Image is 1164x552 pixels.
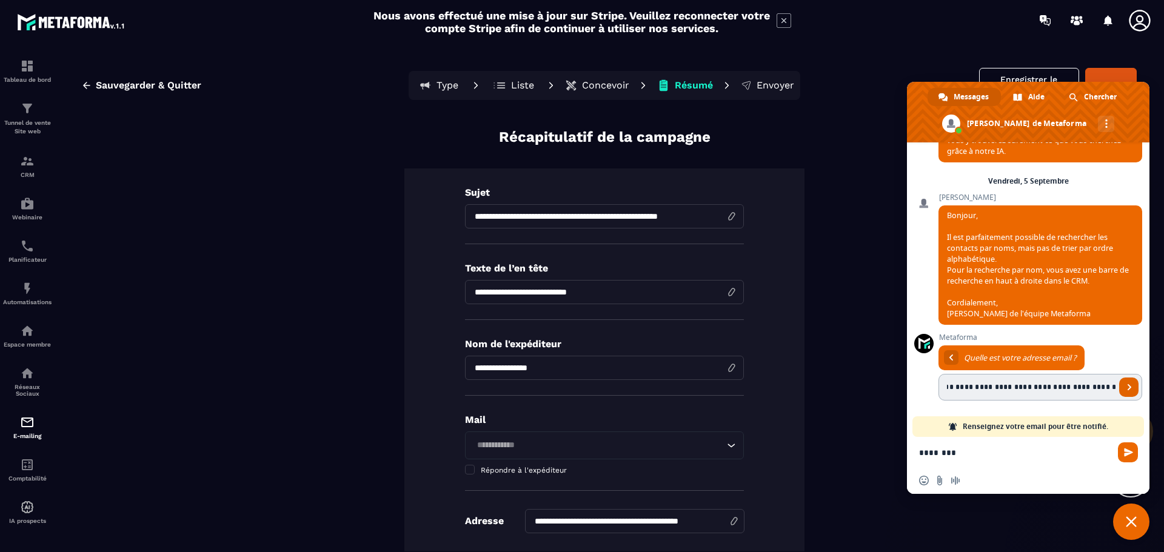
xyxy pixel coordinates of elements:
[919,437,1113,467] textarea: Entrez votre message...
[757,79,794,91] p: Envoyer
[675,79,713,91] p: Résumé
[20,324,35,338] img: automations
[465,187,744,198] p: Sujet
[3,76,52,83] p: Tableau de bord
[737,73,798,98] button: Envoyer
[1118,442,1138,462] span: Envoyer
[582,79,629,91] p: Concevoir
[979,68,1079,103] button: Enregistrer le brouillon
[481,466,567,474] span: Répondre à l'expéditeur
[938,374,1115,401] input: Entrez votre adresse email...
[465,431,744,459] div: Search for option
[954,88,989,106] span: Messages
[373,9,771,35] h2: Nous avons effectué une mise à jour sur Stripe. Veuillez reconnecter votre compte Stripe afin de ...
[3,384,52,397] p: Réseaux Sociaux
[3,187,52,230] a: automationsautomationsWebinaire
[1058,88,1129,106] a: Chercher
[1084,88,1117,106] span: Chercher
[919,476,929,485] span: Insérer un emoji
[3,145,52,187] a: formationformationCRM
[499,127,711,147] p: Récapitulatif de la campagne
[411,73,466,98] button: Type
[3,214,52,221] p: Webinaire
[473,439,724,452] input: Search for option
[465,414,744,425] p: Mail
[96,79,201,91] span: Sauvegarder & Quitter
[1028,88,1045,106] span: Aide
[3,433,52,439] p: E-mailing
[20,59,35,73] img: formation
[938,193,1142,202] span: [PERSON_NAME]
[3,171,52,178] p: CRM
[465,262,744,274] p: Texte de l’en tête
[3,406,52,448] a: emailemailE-mailing
[20,196,35,211] img: automations
[465,338,744,350] p: Nom de l'expéditeur
[3,357,52,406] a: social-networksocial-networkRéseaux Sociaux
[947,210,1129,319] span: Bonjour, Il est parfaitement possible de rechercher les contacts par noms, mais pas de trier par ...
[20,366,35,381] img: social-network
[938,333,1142,342] span: Metaforma
[1119,377,1139,397] a: Envoyer
[3,256,52,263] p: Planificateur
[3,92,52,145] a: formationformationTunnel de vente Site web
[3,517,52,524] p: IA prospects
[3,119,52,136] p: Tunnel de vente Site web
[3,230,52,272] a: schedulerschedulerPlanificateur
[3,272,52,314] a: automationsautomationsAutomatisations
[964,353,1076,363] span: Quelle est votre adresse email ?
[20,239,35,253] img: scheduler
[3,50,52,92] a: formationformationTableau de bord
[436,79,458,91] p: Type
[3,341,52,348] p: Espace membre
[486,73,541,98] button: Liste
[3,314,52,357] a: automationsautomationsEspace membre
[963,416,1108,437] span: Renseignez votre email pour être notifié.
[20,415,35,430] img: email
[20,457,35,472] img: accountant
[17,11,126,33] img: logo
[3,475,52,482] p: Comptabilité
[20,154,35,168] img: formation
[935,476,945,485] span: Envoyer un fichier
[654,73,717,98] button: Résumé
[1085,68,1137,103] button: Suivant
[465,515,504,527] p: Adresse
[20,500,35,514] img: automations
[928,88,1001,106] a: Messages
[951,476,960,485] span: Message audio
[3,299,52,305] p: Automatisations
[988,178,1069,185] div: Vendredi, 5 Septembre
[561,73,633,98] button: Concevoir
[511,79,534,91] p: Liste
[20,101,35,116] img: formation
[1002,88,1057,106] a: Aide
[20,281,35,296] img: automations
[72,75,210,96] button: Sauvegarder & Quitter
[3,448,52,491] a: accountantaccountantComptabilité
[1113,504,1149,540] a: Fermer le chat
